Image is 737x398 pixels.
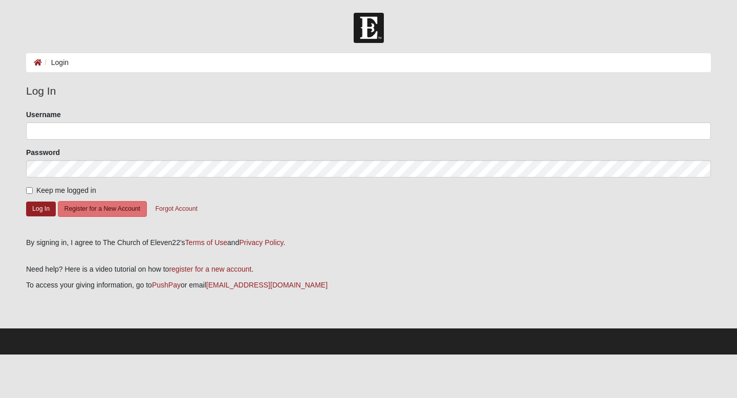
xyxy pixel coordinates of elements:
[169,265,251,273] a: register for a new account
[185,238,227,247] a: Terms of Use
[149,201,204,217] button: Forgot Account
[26,187,33,194] input: Keep me logged in
[26,202,56,216] button: Log In
[26,264,711,275] p: Need help? Here is a video tutorial on how to .
[239,238,283,247] a: Privacy Policy
[26,83,711,99] legend: Log In
[26,280,711,291] p: To access your giving information, go to or email
[26,109,61,120] label: Username
[206,281,328,289] a: [EMAIL_ADDRESS][DOMAIN_NAME]
[42,57,69,68] li: Login
[58,201,147,217] button: Register for a New Account
[26,237,711,248] div: By signing in, I agree to The Church of Eleven22's and .
[36,186,96,194] span: Keep me logged in
[354,13,384,43] img: Church of Eleven22 Logo
[26,147,60,158] label: Password
[152,281,181,289] a: PushPay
